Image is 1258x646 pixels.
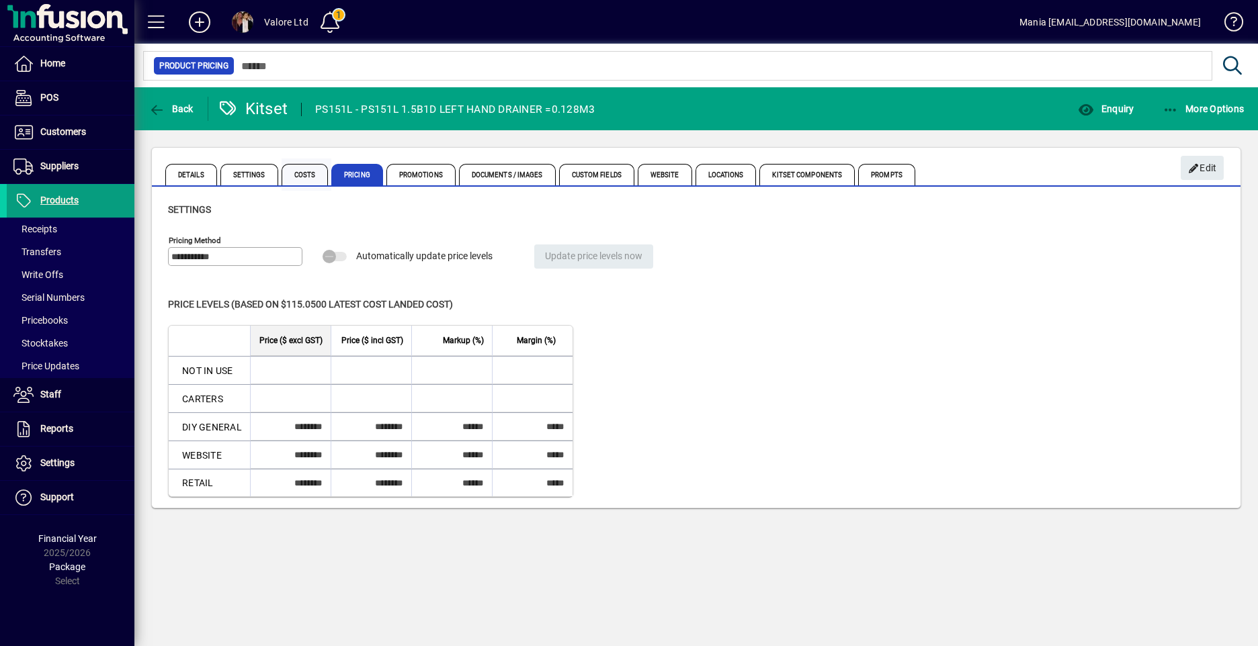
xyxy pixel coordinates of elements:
a: Serial Numbers [7,286,134,309]
span: Custom Fields [559,164,634,185]
span: Markup (%) [443,333,484,348]
span: Price ($ incl GST) [341,333,403,348]
span: Receipts [13,224,57,234]
span: Customers [40,126,86,137]
a: Reports [7,412,134,446]
app-page-header-button: Back [134,97,208,121]
span: POS [40,92,58,103]
button: Profile [221,10,264,34]
span: Pricing [331,164,383,185]
a: Settings [7,447,134,480]
span: Financial Year [38,533,97,544]
span: Price Updates [13,361,79,371]
a: Pricebooks [7,309,134,332]
a: Knowledge Base [1214,3,1241,46]
button: Add [178,10,221,34]
a: Support [7,481,134,514]
span: More Options [1163,103,1245,114]
td: DIY GENERAL [169,412,250,441]
span: Kitset Components [759,164,855,185]
span: Serial Numbers [13,292,85,303]
button: More Options [1159,97,1248,121]
span: Enquiry [1078,103,1134,114]
span: Price levels (based on $115.0500 Latest cost landed cost) [168,299,453,310]
a: Write Offs [7,263,134,286]
span: Price ($ excl GST) [259,333,323,348]
span: Settings [40,457,75,468]
td: RETAIL [169,469,250,496]
span: Prompts [858,164,915,185]
mat-label: Pricing method [169,236,221,245]
span: Support [40,492,74,502]
td: WEBSITE [169,441,250,469]
span: Staff [40,389,61,400]
a: Staff [7,378,134,412]
span: Reports [40,423,73,434]
span: Details [165,164,217,185]
span: Locations [696,164,757,185]
span: Documents / Images [459,164,556,185]
div: Valore Ltd [264,11,308,33]
span: Back [149,103,194,114]
span: Promotions [386,164,456,185]
span: Package [49,561,85,572]
span: Transfers [13,246,61,257]
button: Edit [1181,156,1224,180]
a: Receipts [7,218,134,240]
span: Edit [1188,157,1217,179]
span: Write Offs [13,269,63,280]
span: Website [638,164,692,185]
span: Stocktakes [13,338,68,349]
span: Home [40,58,65,68]
div: PS151L - PS151L 1.5B1D LEFT HAND DRAINER =0.128M3 [315,99,595,120]
a: POS [7,81,134,115]
td: CARTERS [169,384,250,412]
a: Stocktakes [7,332,134,355]
div: Mania [EMAIL_ADDRESS][DOMAIN_NAME] [1019,11,1201,33]
button: Enquiry [1075,97,1137,121]
button: Update price levels now [534,244,653,269]
a: Transfers [7,240,134,263]
a: Customers [7,116,134,149]
span: Settings [220,164,278,185]
span: Update price levels now [545,245,642,267]
span: Products [40,195,79,205]
button: Back [145,97,197,121]
a: Home [7,47,134,81]
span: Product Pricing [159,59,228,73]
span: Pricebooks [13,315,68,326]
span: Margin (%) [517,333,556,348]
td: NOT IN USE [169,356,250,384]
a: Suppliers [7,150,134,183]
span: Automatically update price levels [356,250,493,261]
span: Settings [168,204,211,215]
span: Costs [282,164,329,185]
div: Kitset [218,98,288,120]
span: Suppliers [40,160,79,171]
a: Price Updates [7,355,134,377]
